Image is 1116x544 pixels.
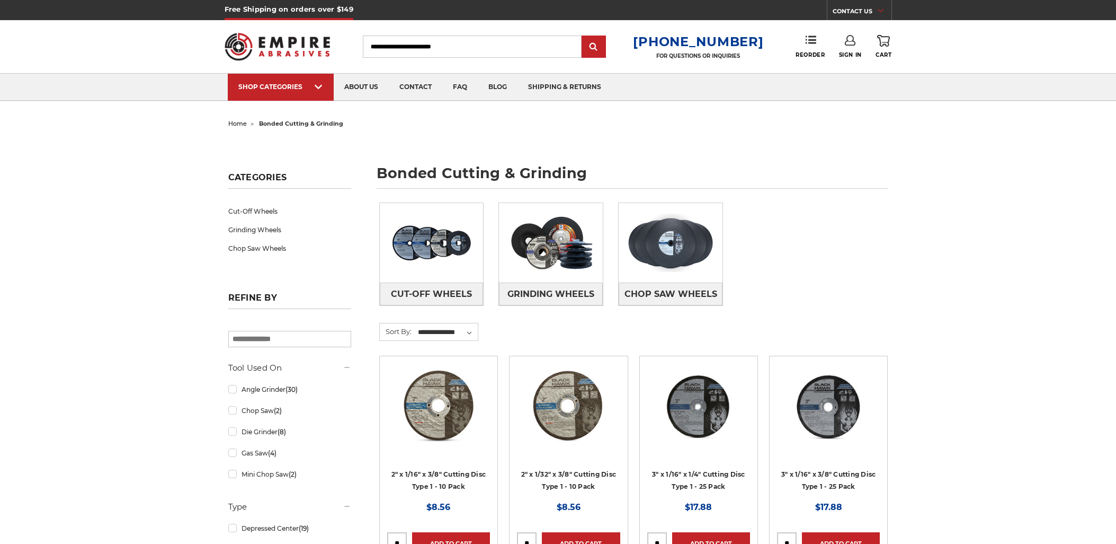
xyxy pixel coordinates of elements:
a: Cut-Off Wheels [228,202,351,221]
a: Die Grinder [228,423,351,441]
a: Chop Saw Wheels [228,239,351,258]
a: 2" x 1/16" x 3/8" Cut Off Wheel [387,364,490,467]
a: blog [478,74,517,101]
a: contact [389,74,442,101]
img: 3" x 1/16" x 3/8" Cutting Disc [786,364,871,449]
span: Cut-Off Wheels [391,285,472,303]
span: $8.56 [426,502,450,512]
a: Cut-Off Wheels [380,283,484,305]
a: Reorder [796,35,825,58]
a: Grinding Wheels [228,221,351,239]
img: 2" x 1/16" x 3/8" Cut Off Wheel [396,364,481,449]
a: Gas Saw [228,444,351,462]
a: CONTACT US [833,5,891,20]
a: shipping & returns [517,74,612,101]
a: Cart [876,35,891,58]
a: 2" x 1/16" x 3/8" Cutting Disc Type 1 - 10 Pack [391,470,486,490]
span: (30) [285,385,298,393]
span: (19) [299,524,309,532]
a: 2" x 1/32" x 3/8" Cut Off Wheel [517,364,620,467]
div: SHOP CATEGORIES [238,83,323,91]
a: 3" x 1/16" x 3/8" Cutting Disc Type 1 - 25 Pack [781,470,876,490]
img: 3” x .0625” x 1/4” Die Grinder Cut-Off Wheels by Black Hawk Abrasives [656,364,741,449]
span: (8) [278,428,286,436]
span: $8.56 [557,502,581,512]
a: Depressed Center [228,519,351,538]
a: home [228,120,247,127]
span: (2) [289,470,297,478]
p: FOR QUESTIONS OR INQUIRIES [633,52,763,59]
span: Chop Saw Wheels [624,285,717,303]
a: 3" x 1/16" x 1/4" Cutting Disc Type 1 - 25 Pack [652,470,745,490]
img: Chop Saw Wheels [619,206,722,279]
a: 3” x .0625” x 1/4” Die Grinder Cut-Off Wheels by Black Hawk Abrasives [647,364,750,467]
img: Grinding Wheels [499,206,603,279]
h5: Tool Used On [228,362,351,374]
a: Chop Saw Wheels [619,283,722,305]
span: Sign In [839,51,862,58]
span: $17.88 [815,502,842,512]
img: 2" x 1/32" x 3/8" Cut Off Wheel [526,364,611,449]
a: Chop Saw [228,401,351,420]
img: Empire Abrasives [225,26,331,67]
a: Grinding Wheels [499,283,603,305]
a: [PHONE_NUMBER] [633,34,763,49]
h5: Refine by [228,293,351,309]
a: 2" x 1/32" x 3/8" Cutting Disc Type 1 - 10 Pack [521,470,617,490]
span: Cart [876,51,891,58]
span: bonded cutting & grinding [259,120,343,127]
h1: bonded cutting & grinding [377,166,888,189]
a: about us [334,74,389,101]
h5: Type [228,501,351,513]
span: (2) [274,407,282,415]
a: Mini Chop Saw [228,465,351,484]
span: (4) [268,449,276,457]
span: $17.88 [685,502,712,512]
a: Angle Grinder [228,380,351,399]
img: Cut-Off Wheels [380,206,484,279]
h5: Categories [228,172,351,189]
a: faq [442,74,478,101]
input: Submit [583,37,604,58]
a: 3" x 1/16" x 3/8" Cutting Disc [777,364,880,467]
label: Sort By: [380,323,412,339]
select: Sort By: [416,324,478,340]
span: Reorder [796,51,825,58]
span: Grinding Wheels [507,285,594,303]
